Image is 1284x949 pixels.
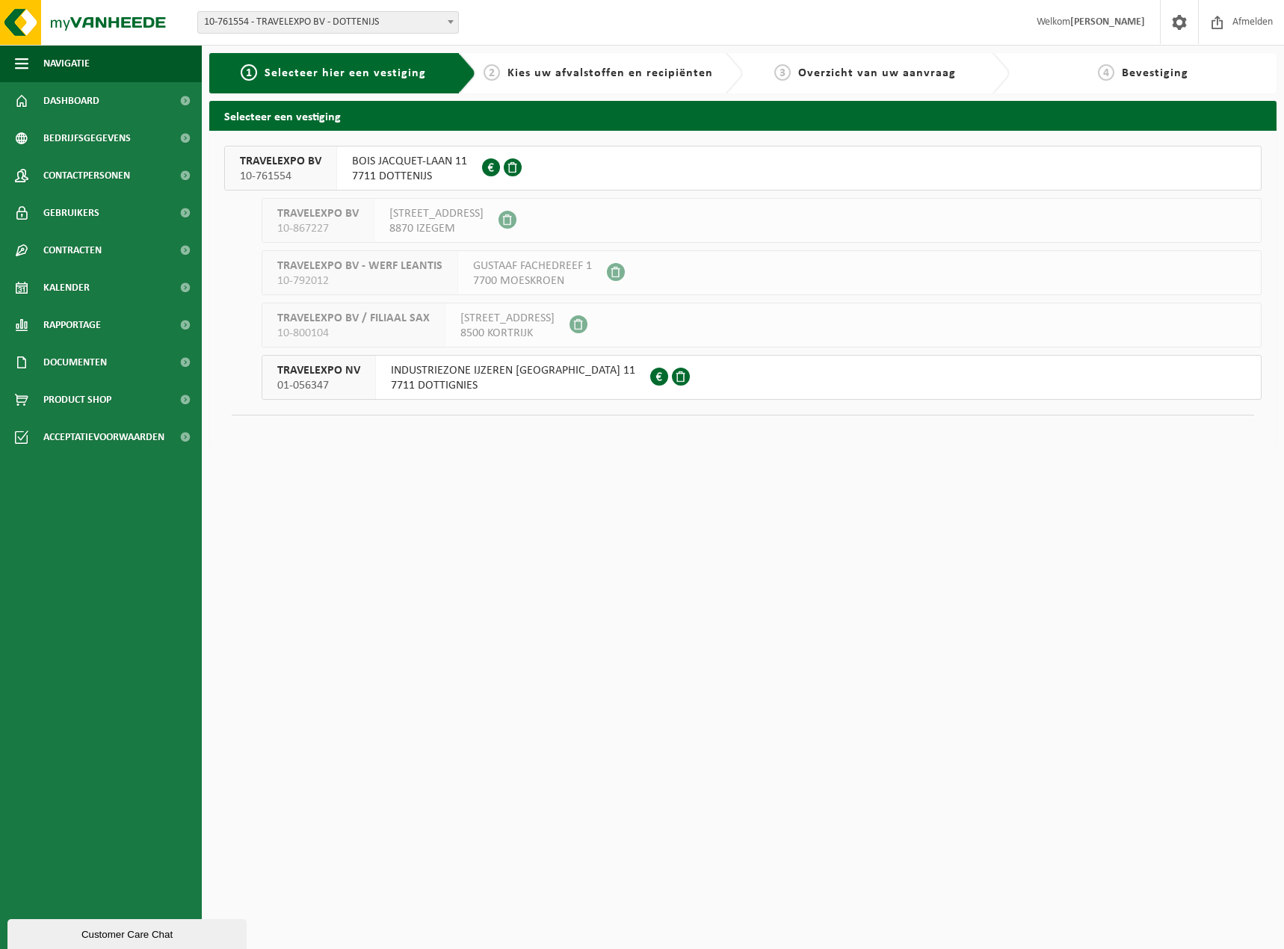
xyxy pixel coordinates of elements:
[43,120,131,157] span: Bedrijfsgegevens
[277,326,430,341] span: 10-800104
[262,355,1262,400] button: TRAVELEXPO NV 01-056347 INDUSTRIEZONE IJZEREN [GEOGRAPHIC_DATA] 117711 DOTTIGNIES
[277,221,359,236] span: 10-867227
[798,67,956,79] span: Overzicht van uw aanvraag
[240,154,321,169] span: TRAVELEXPO BV
[352,169,467,184] span: 7711 DOTTENIJS
[265,67,426,79] span: Selecteer hier een vestiging
[43,82,99,120] span: Dashboard
[43,269,90,306] span: Kalender
[473,273,592,288] span: 7700 MOESKROEN
[484,64,500,81] span: 2
[43,418,164,456] span: Acceptatievoorwaarden
[43,194,99,232] span: Gebruikers
[43,232,102,269] span: Contracten
[224,146,1262,191] button: TRAVELEXPO BV 10-761554 BOIS JACQUET-LAAN 117711 DOTTENIJS
[1122,67,1188,79] span: Bevestiging
[43,45,90,82] span: Navigatie
[43,157,130,194] span: Contactpersonen
[240,169,321,184] span: 10-761554
[198,12,458,33] span: 10-761554 - TRAVELEXPO BV - DOTTENIJS
[389,206,484,221] span: [STREET_ADDRESS]
[43,344,107,381] span: Documenten
[277,311,430,326] span: TRAVELEXPO BV / FILIAAL SAX
[507,67,713,79] span: Kies uw afvalstoffen en recipiënten
[277,206,359,221] span: TRAVELEXPO BV
[391,363,635,378] span: INDUSTRIEZONE IJZEREN [GEOGRAPHIC_DATA] 11
[277,363,360,378] span: TRAVELEXPO NV
[473,259,592,273] span: GUSTAAF FACHEDREEF 1
[7,916,250,949] iframe: chat widget
[389,221,484,236] span: 8870 IZEGEM
[277,259,442,273] span: TRAVELEXPO BV - WERF LEANTIS
[774,64,791,81] span: 3
[277,378,360,393] span: 01-056347
[241,64,257,81] span: 1
[460,311,555,326] span: [STREET_ADDRESS]
[352,154,467,169] span: BOIS JACQUET-LAAN 11
[460,326,555,341] span: 8500 KORTRIJK
[1098,64,1114,81] span: 4
[1070,16,1145,28] strong: [PERSON_NAME]
[43,381,111,418] span: Product Shop
[43,306,101,344] span: Rapportage
[209,101,1277,130] h2: Selecteer een vestiging
[391,378,635,393] span: 7711 DOTTIGNIES
[197,11,459,34] span: 10-761554 - TRAVELEXPO BV - DOTTENIJS
[277,273,442,288] span: 10-792012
